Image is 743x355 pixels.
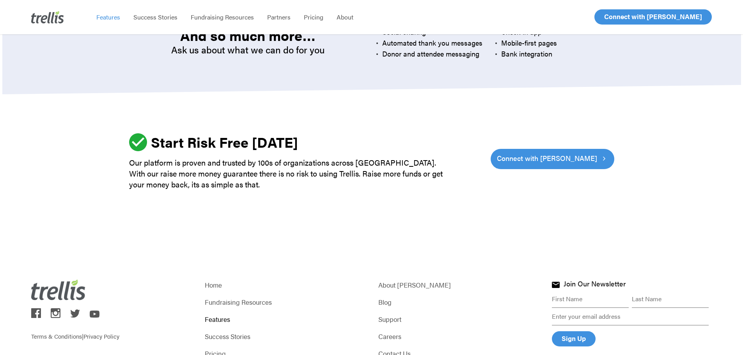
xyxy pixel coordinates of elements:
span: Fundraising Resources [191,12,254,21]
img: trellis on twitter [70,309,80,317]
a: Features [205,314,365,325]
a: About [330,13,360,21]
strong: Start Risk Free [DATE] [151,132,298,152]
a: Home [205,279,365,290]
span: Features [96,12,120,21]
a: Success Stories [127,13,184,21]
a: Careers [378,331,538,342]
a: Blog [378,297,538,307]
a: Fundraising Resources [184,13,261,21]
span: Partners [267,12,291,21]
li: Donor and attendee messaging [376,48,495,59]
span: Success Stories [133,12,177,21]
img: ic_check_circle_46.svg [129,133,147,151]
a: Support [378,314,538,325]
a: Connect with [PERSON_NAME] [491,149,614,169]
img: trellis on youtube [90,311,99,318]
input: Enter your email address [552,308,709,325]
a: Privacy Policy [83,332,119,340]
input: Sign Up [552,331,596,346]
p: | [31,320,191,341]
img: trellis on instagram [51,308,60,318]
span: Connect with [PERSON_NAME] [497,153,597,164]
a: Connect with [PERSON_NAME] [594,9,712,25]
h4: Join Our Newsletter [564,280,626,290]
span: Connect with [PERSON_NAME] [604,12,702,21]
a: Fundraising Resources [205,297,365,307]
input: First Name [552,290,629,308]
strong: And so much more… [180,25,316,45]
span: Pricing [304,12,323,21]
img: Join Trellis Newsletter [552,282,560,288]
span: About [337,12,353,21]
img: Trellis [31,11,64,23]
a: Terms & Conditions [31,332,82,340]
a: Features [90,13,127,21]
p: Ask us about what we can do for you [129,43,367,56]
a: Success Stories [205,331,365,342]
input: Last Name [632,290,709,308]
img: trellis on facebook [31,308,41,318]
li: Automated thank you messages [376,37,495,48]
a: Pricing [297,13,330,21]
li: Mobile-first pages [495,37,614,48]
a: Partners [261,13,297,21]
img: Trellis Logo [31,279,86,300]
li: Bank integration [495,48,614,59]
a: About [PERSON_NAME] [378,279,538,290]
p: Our platform is proven and trusted by 100s of organizations across [GEOGRAPHIC_DATA]. With our ra... [129,157,449,190]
